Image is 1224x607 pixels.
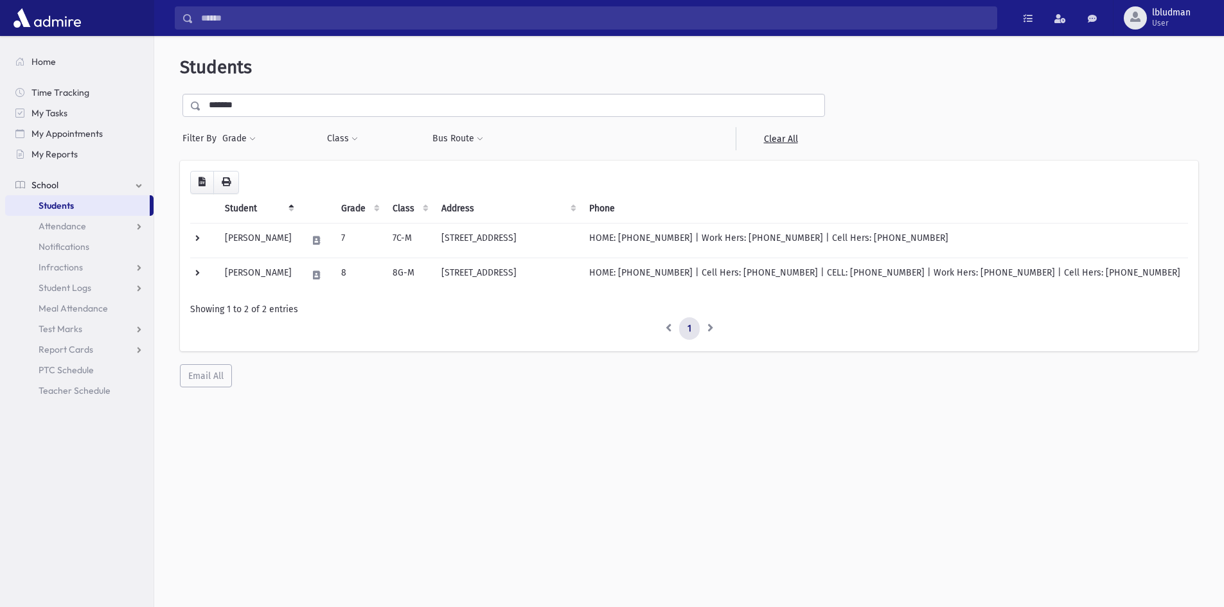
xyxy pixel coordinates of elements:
button: Print [213,171,239,194]
span: Notifications [39,241,89,252]
span: Test Marks [39,323,82,335]
td: 8 [333,258,385,292]
a: Home [5,51,154,72]
a: Notifications [5,236,154,257]
span: User [1152,18,1191,28]
a: Attendance [5,216,154,236]
span: Meal Attendance [39,303,108,314]
a: My Reports [5,144,154,164]
th: Address: activate to sort column ascending [434,194,581,224]
a: Infractions [5,257,154,277]
span: Teacher Schedule [39,385,111,396]
span: Student Logs [39,282,91,294]
button: Bus Route [432,127,484,150]
td: HOME: [PHONE_NUMBER] | Work Hers: [PHONE_NUMBER] | Cell Hers: [PHONE_NUMBER] [581,223,1188,258]
th: Class: activate to sort column ascending [385,194,434,224]
button: Email All [180,364,232,387]
span: Report Cards [39,344,93,355]
a: Student Logs [5,277,154,298]
th: Student: activate to sort column descending [217,194,299,224]
a: Meal Attendance [5,298,154,319]
span: My Appointments [31,128,103,139]
span: My Tasks [31,107,67,119]
a: Test Marks [5,319,154,339]
td: [PERSON_NAME] [217,258,299,292]
span: Attendance [39,220,86,232]
a: PTC Schedule [5,360,154,380]
a: Report Cards [5,339,154,360]
span: Filter By [182,132,222,145]
span: Home [31,56,56,67]
td: HOME: [PHONE_NUMBER] | Cell Hers: [PHONE_NUMBER] | CELL: [PHONE_NUMBER] | Work Hers: [PHONE_NUMBE... [581,258,1188,292]
a: School [5,175,154,195]
span: My Reports [31,148,78,160]
button: CSV [190,171,214,194]
a: Clear All [736,127,825,150]
button: Grade [222,127,256,150]
td: [PERSON_NAME] [217,223,299,258]
a: Teacher Schedule [5,380,154,401]
td: 7 [333,223,385,258]
div: Showing 1 to 2 of 2 entries [190,303,1188,316]
a: 1 [679,317,700,340]
a: My Appointments [5,123,154,144]
td: 8G-M [385,258,434,292]
a: Students [5,195,150,216]
span: Students [180,57,252,78]
span: Infractions [39,261,83,273]
span: PTC Schedule [39,364,94,376]
a: My Tasks [5,103,154,123]
td: [STREET_ADDRESS] [434,258,581,292]
th: Grade: activate to sort column ascending [333,194,385,224]
span: School [31,179,58,191]
th: Phone [581,194,1188,224]
td: 7C-M [385,223,434,258]
span: Time Tracking [31,87,89,98]
span: Students [39,200,74,211]
a: Time Tracking [5,82,154,103]
button: Class [326,127,359,150]
td: [STREET_ADDRESS] [434,223,581,258]
input: Search [193,6,997,30]
span: lbludman [1152,8,1191,18]
img: AdmirePro [10,5,84,31]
